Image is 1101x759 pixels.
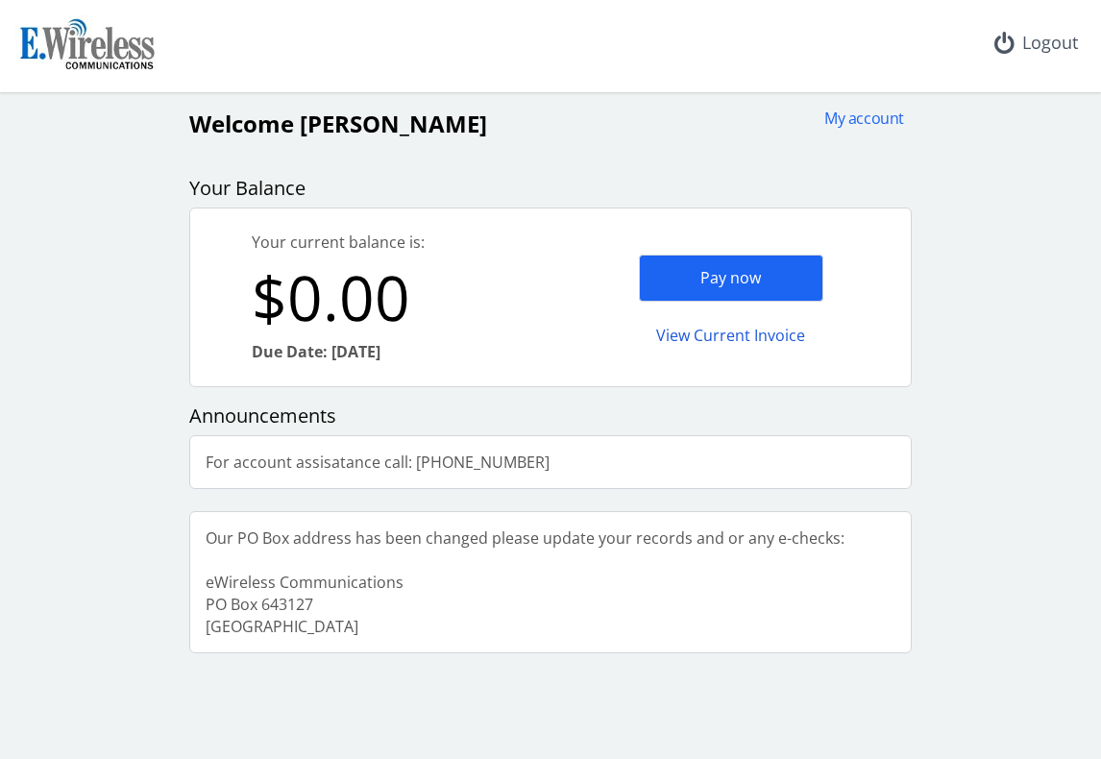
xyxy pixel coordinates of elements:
div: For account assisatance call: [PHONE_NUMBER] [190,436,565,489]
div: $0.00 [252,254,550,341]
span: Welcome [189,108,294,139]
span: Announcements [189,403,336,428]
span: Your Balance [189,175,306,201]
span: [PERSON_NAME] [300,108,487,139]
div: Our PO Box address has been changed please update your records and or any e-checks: eWireless Com... [190,512,860,652]
div: Due Date: [DATE] [252,341,550,363]
div: Your current balance is: [252,232,550,254]
div: View Current Invoice [639,313,823,358]
div: Pay now [639,255,823,302]
div: My account [812,108,904,130]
